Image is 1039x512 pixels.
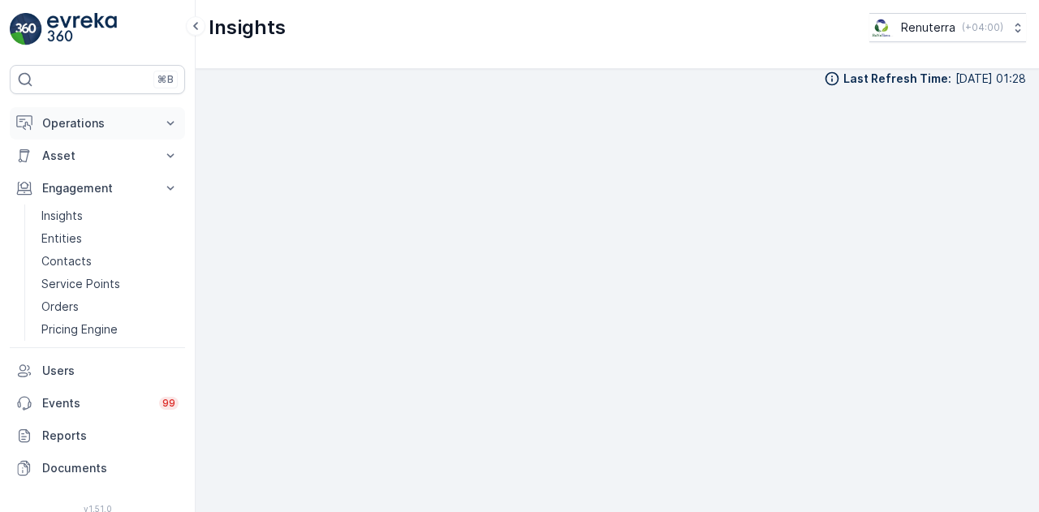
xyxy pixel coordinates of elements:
p: Entities [41,230,82,247]
p: Contacts [41,253,92,269]
p: 99 [162,397,175,410]
a: Contacts [35,250,185,273]
a: Service Points [35,273,185,295]
p: ( +04:00 ) [962,21,1003,34]
a: Events99 [10,387,185,419]
img: Screenshot_2024-07-26_at_13.33.01.png [869,19,895,37]
p: Documents [42,460,179,476]
p: Operations [42,115,153,131]
p: Last Refresh Time : [843,71,951,87]
p: Events [42,395,149,411]
button: Asset [10,140,185,172]
p: Users [42,363,179,379]
p: [DATE] 01:28 [955,71,1026,87]
p: Pricing Engine [41,321,118,338]
p: Renuterra [901,19,955,36]
a: Pricing Engine [35,318,185,341]
p: Engagement [42,180,153,196]
p: Asset [42,148,153,164]
button: Engagement [10,172,185,204]
a: Users [10,355,185,387]
p: ⌘B [157,73,174,86]
a: Documents [10,452,185,484]
img: logo [10,13,42,45]
p: Insights [209,15,286,41]
p: Orders [41,299,79,315]
p: Service Points [41,276,120,292]
p: Reports [42,428,179,444]
a: Insights [35,204,185,227]
button: Renuterra(+04:00) [869,13,1026,42]
a: Entities [35,227,185,250]
img: logo_light-DOdMpM7g.png [47,13,117,45]
button: Operations [10,107,185,140]
p: Insights [41,208,83,224]
a: Orders [35,295,185,318]
a: Reports [10,419,185,452]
